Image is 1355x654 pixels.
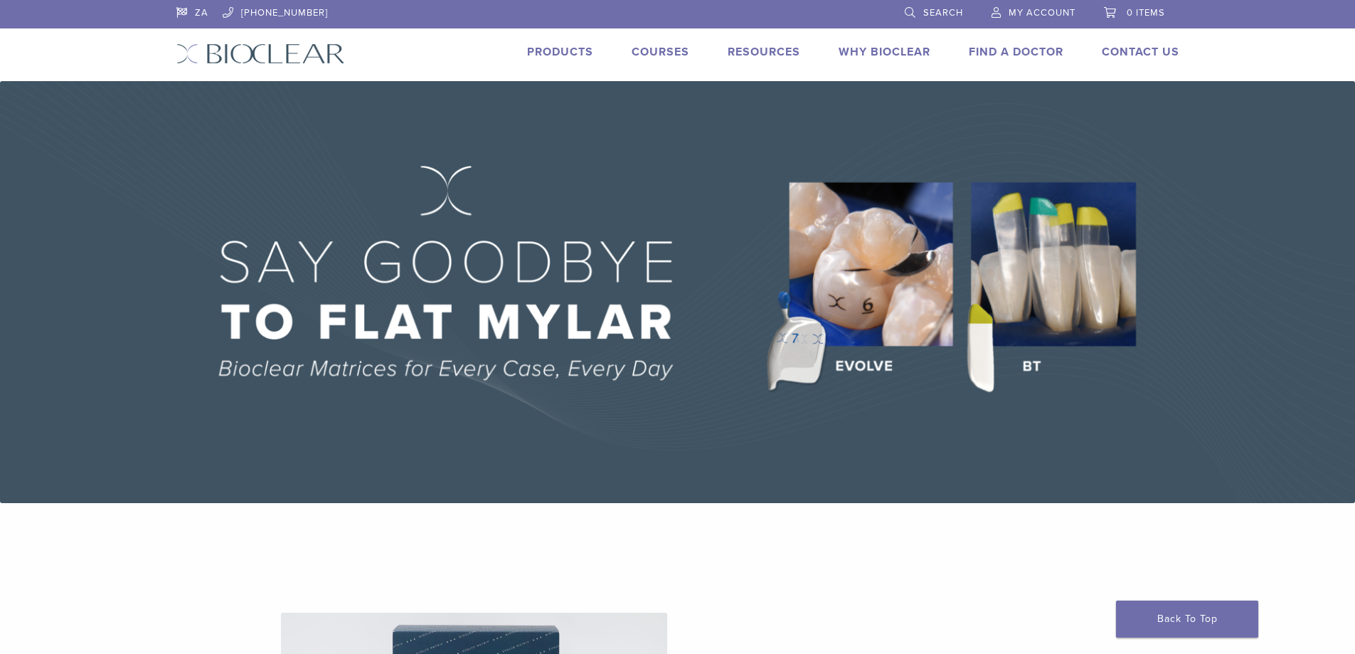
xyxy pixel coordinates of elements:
[632,45,689,59] a: Courses
[1102,45,1179,59] a: Contact Us
[969,45,1063,59] a: Find A Doctor
[839,45,930,59] a: Why Bioclear
[728,45,800,59] a: Resources
[1127,7,1165,19] span: 0 items
[923,7,963,19] span: Search
[1116,601,1258,638] a: Back To Top
[176,43,345,64] img: Bioclear
[527,45,593,59] a: Products
[1009,7,1075,19] span: My Account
